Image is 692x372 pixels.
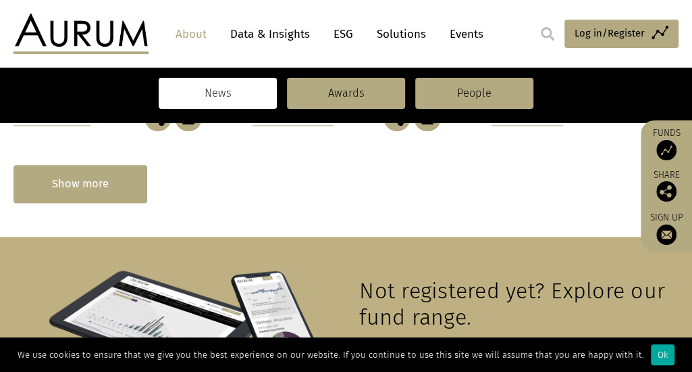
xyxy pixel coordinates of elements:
[223,22,317,47] a: Data & Insights
[647,212,685,245] a: Sign up
[443,22,483,47] a: Events
[564,20,678,48] a: Log in/Register
[327,22,360,47] a: ESG
[159,78,277,109] a: News
[370,22,433,47] a: Solutions
[359,278,665,331] span: Not registered yet? Explore our fund range.
[647,127,685,160] a: Funds
[656,225,676,245] img: Sign up to our newsletter
[415,78,533,109] a: People
[651,344,674,365] div: Ok
[287,78,405,109] a: Awards
[169,22,213,47] a: About
[647,170,685,202] div: Share
[14,165,147,202] div: Show more
[541,27,554,41] img: search.svg
[656,140,676,160] img: Access Funds
[656,181,676,202] img: Share this post
[575,25,645,41] span: Log in/Register
[14,14,149,54] img: Aurum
